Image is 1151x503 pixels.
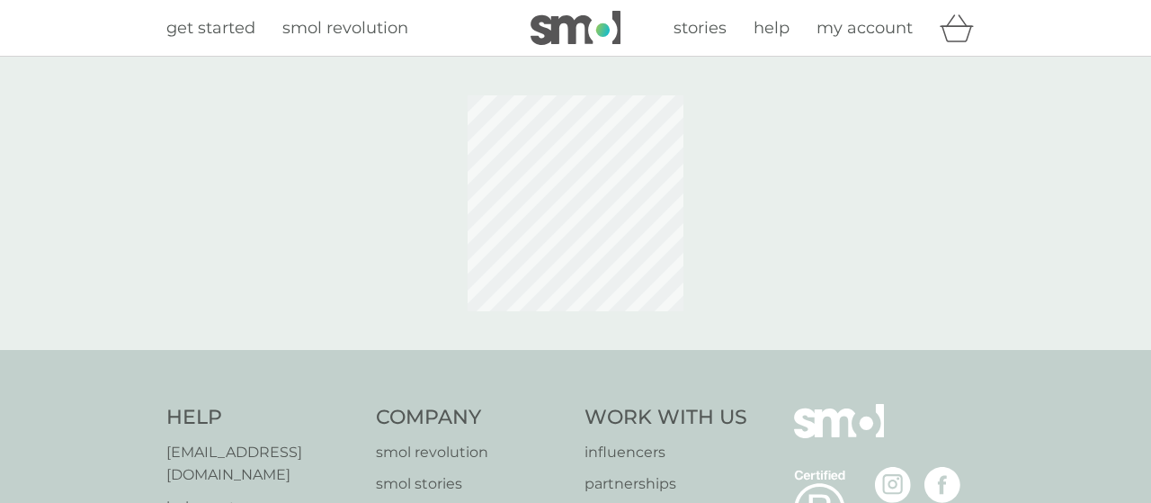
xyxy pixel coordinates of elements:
a: partnerships [584,472,747,496]
div: basket [940,10,985,46]
span: stories [674,18,727,38]
a: smol revolution [282,15,408,41]
img: visit the smol Instagram page [875,467,911,503]
span: get started [166,18,255,38]
img: smol [794,404,884,465]
a: help [754,15,790,41]
img: visit the smol Facebook page [924,467,960,503]
h4: Company [376,404,567,432]
a: stories [674,15,727,41]
a: get started [166,15,255,41]
h4: Help [166,404,358,432]
span: smol revolution [282,18,408,38]
a: [EMAIL_ADDRESS][DOMAIN_NAME] [166,441,358,487]
h4: Work With Us [584,404,747,432]
a: smol stories [376,472,567,496]
span: help [754,18,790,38]
a: influencers [584,441,747,464]
a: smol revolution [376,441,567,464]
img: smol [531,11,620,45]
span: my account [816,18,913,38]
a: my account [816,15,913,41]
